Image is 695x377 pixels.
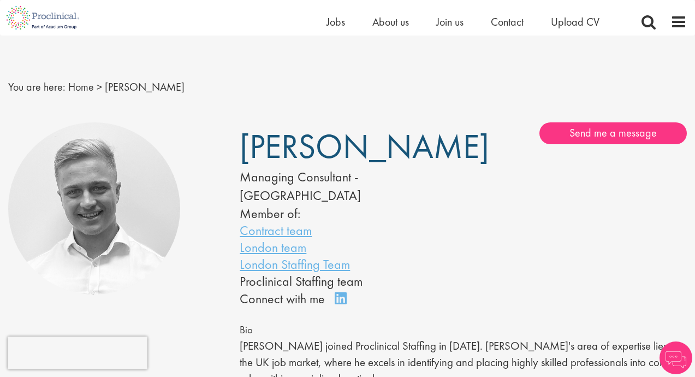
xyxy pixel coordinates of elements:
[240,256,350,273] a: London Staffing Team
[551,15,599,29] a: Upload CV
[68,80,94,94] a: breadcrumb link
[372,15,409,29] a: About us
[8,122,180,294] img: Joshua Bye
[240,239,306,256] a: London team
[660,341,692,374] img: Chatbot
[240,125,489,168] span: [PERSON_NAME]
[240,273,430,290] li: Proclinical Staffing team
[539,122,687,144] a: Send me a message
[8,337,147,369] iframe: reCAPTCHA
[240,168,430,205] div: Managing Consultant - [GEOGRAPHIC_DATA]
[240,323,253,337] span: Bio
[436,15,464,29] a: Join us
[105,80,185,94] span: [PERSON_NAME]
[240,205,300,222] label: Member of:
[491,15,524,29] a: Contact
[8,80,66,94] span: You are here:
[97,80,102,94] span: >
[326,15,345,29] a: Jobs
[240,222,312,239] a: Contract team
